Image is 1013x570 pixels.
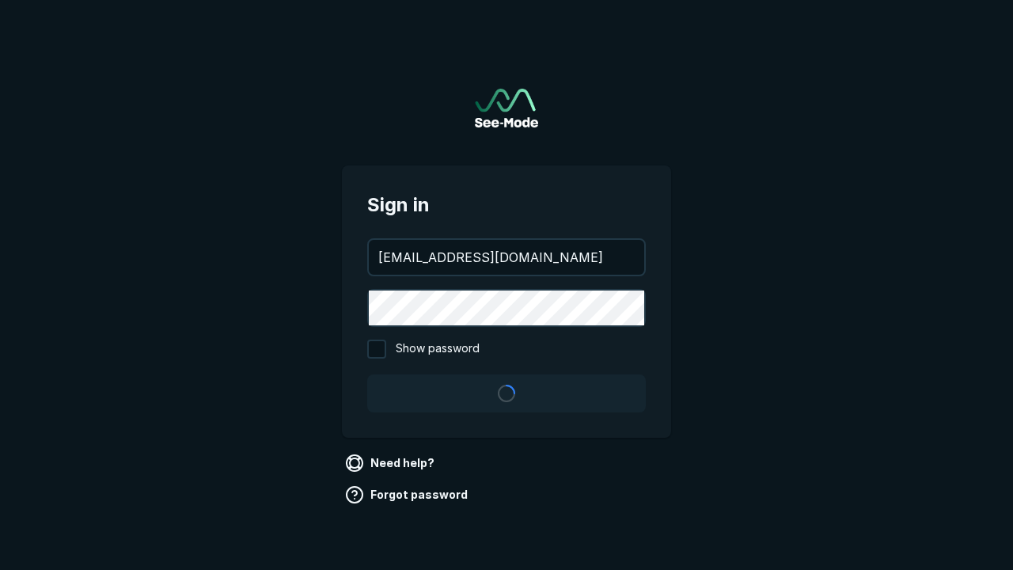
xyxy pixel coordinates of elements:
a: Need help? [342,450,441,476]
input: your@email.com [369,240,644,275]
a: Forgot password [342,482,474,507]
img: See-Mode Logo [475,89,538,127]
span: Sign in [367,191,646,219]
a: Go to sign in [475,89,538,127]
span: Show password [396,340,480,359]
